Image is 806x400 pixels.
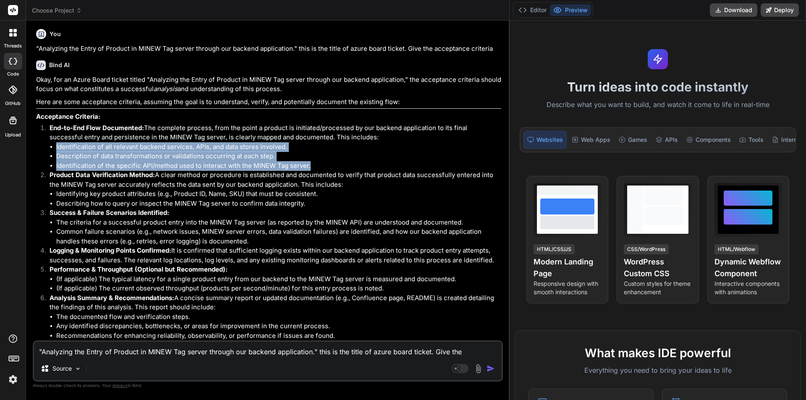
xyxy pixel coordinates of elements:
[474,364,483,374] img: attachment
[529,344,787,362] h2: What makes IDE powerful
[50,265,228,273] strong: Performance & Throughput (Optional but Recommended):
[56,284,501,293] li: (If applicable) The current observed throughput (products per second/minute) for this entry proce...
[56,331,501,341] li: Recommendations for enhancing reliability, observability, or performance if issues are found.
[36,97,501,107] p: Here are some acceptance criteria, assuming the goal is to understand, verify, and potentially do...
[56,189,501,199] li: Identifying key product attributes (e.g., Product ID, Name, SKU) that must be consistent.
[624,280,691,296] p: Custom styles for theme enhancement
[32,6,82,15] span: Choose Project
[714,244,759,254] div: HTML/Webflow
[50,123,501,142] p: The complete process, from the point a product is initiated/processed by our backend application ...
[568,131,614,149] div: Web Apps
[49,61,70,69] h6: Bind AI
[5,100,21,107] label: GitHub
[529,365,787,375] p: Everything you need to bring your ideas to life
[7,71,19,78] label: code
[523,131,567,149] div: Websites
[652,131,681,149] div: APIs
[56,218,501,227] li: The criteria for a successful product entry into the MINEW Tag server (as reported by the MINEW A...
[50,293,501,312] p: A concise summary report or updated documentation (e.g., Confluence page, README) is created deta...
[50,171,155,179] strong: Product Data Verification Method:
[550,4,591,16] button: Preview
[534,244,575,254] div: HTML/CSS/JS
[515,99,801,110] p: Describe what you want to build, and watch it come to life in real-time
[761,3,799,17] button: Deploy
[50,170,501,189] p: A clear method or procedure is established and documented to verify that product data successfull...
[515,4,550,16] button: Editor
[714,280,782,296] p: Interactive components with animations
[714,256,782,280] h4: Dynamic Webflow Component
[6,372,20,387] img: settings
[50,294,174,302] strong: Analysis Summary & Recommendations:
[113,383,128,388] span: privacy
[154,85,178,93] em: analysis
[515,79,801,94] h1: Turn ideas into code instantly
[56,152,501,161] li: Description of data transformations or validations occurring at each step.
[56,275,501,284] li: (If applicable) The typical latency for a single product entry from our backend to the MINEW Tag ...
[50,246,171,254] strong: Logging & Monitoring Points Confirmed:
[615,131,651,149] div: Games
[50,30,61,38] h6: You
[36,75,501,94] p: Okay, for an Azure Board ticket titled "Analyzing the Entry of Product in MINEW Tag server throug...
[50,209,169,217] strong: Success & Failure Scenarios Identified:
[534,280,601,296] p: Responsive design with smooth interactions
[56,312,501,322] li: The documented flow and verification steps.
[56,161,501,171] li: Identification of the specific API/method used to interact with the MINEW Tag server.
[487,364,495,373] img: icon
[534,256,601,280] h4: Modern Landing Page
[36,112,100,120] strong: Acceptance Criteria:
[710,3,757,17] button: Download
[5,131,21,139] label: Upload
[56,322,501,331] li: Any identified discrepancies, bottlenecks, or areas for improvement in the current process.
[683,131,734,149] div: Components
[56,199,501,209] li: Describing how to query or inspect the MINEW Tag server to confirm data integrity.
[36,44,501,54] p: "Analyzing the Entry of Product in MINEW Tag server through our backend application." this is the...
[624,256,691,280] h4: WordPress Custom CSS
[56,227,501,246] li: Common failure scenarios (e.g., network issues, MINEW server errors, data validation failures) ar...
[736,131,767,149] div: Tools
[4,42,22,50] label: threads
[52,364,72,373] p: Source
[33,382,503,390] p: Always double-check its answers. Your in Bind
[624,244,669,254] div: CSS/WordPress
[50,124,144,132] strong: End-to-End Flow Documented:
[50,246,501,265] p: It is confirmed that sufficient logging exists within our backend application to track product en...
[74,365,81,372] img: Pick Models
[56,142,501,152] li: Identification of all relevant backend services, APIs, and data stores involved.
